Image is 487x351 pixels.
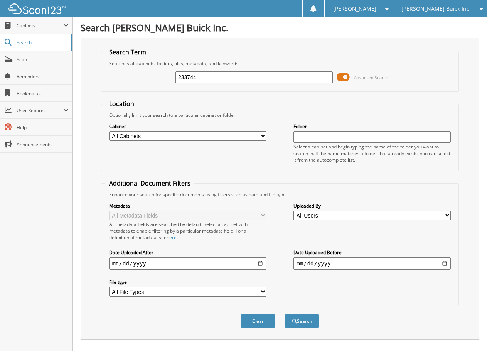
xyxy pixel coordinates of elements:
div: Enhance your search for specific documents using filters such as date and file type. [105,191,455,198]
span: Bookmarks [17,90,69,97]
label: Date Uploaded Before [293,249,451,256]
span: Reminders [17,73,69,80]
iframe: Chat Widget [448,314,487,351]
label: Cabinet [109,123,266,130]
input: end [293,257,451,270]
span: [PERSON_NAME] Buick Inc. [401,7,471,11]
legend: Additional Document Filters [105,179,194,187]
span: Cabinets [17,22,63,29]
button: Clear [241,314,275,328]
span: Advanced Search [354,74,388,80]
span: Scan [17,56,69,63]
legend: Location [105,100,138,108]
img: scan123-logo-white.svg [8,3,66,14]
span: Help [17,124,69,131]
div: Searches all cabinets, folders, files, metadata, and keywords [105,60,455,67]
div: All metadata fields are searched by default. Select a cabinet with metadata to enable filtering b... [109,221,266,241]
span: Search [17,39,67,46]
label: Date Uploaded After [109,249,266,256]
div: Select a cabinet and begin typing the name of the folder you want to search in. If the name match... [293,143,451,163]
span: User Reports [17,107,63,114]
button: Search [285,314,319,328]
a: here [167,234,177,241]
label: Folder [293,123,451,130]
label: Metadata [109,202,266,209]
h1: Search [PERSON_NAME] Buick Inc. [81,21,479,34]
label: Uploaded By [293,202,451,209]
legend: Search Term [105,48,150,56]
label: File type [109,279,266,285]
input: start [109,257,266,270]
span: Announcements [17,141,69,148]
div: Optionally limit your search to a particular cabinet or folder [105,112,455,118]
span: [PERSON_NAME] [333,7,376,11]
